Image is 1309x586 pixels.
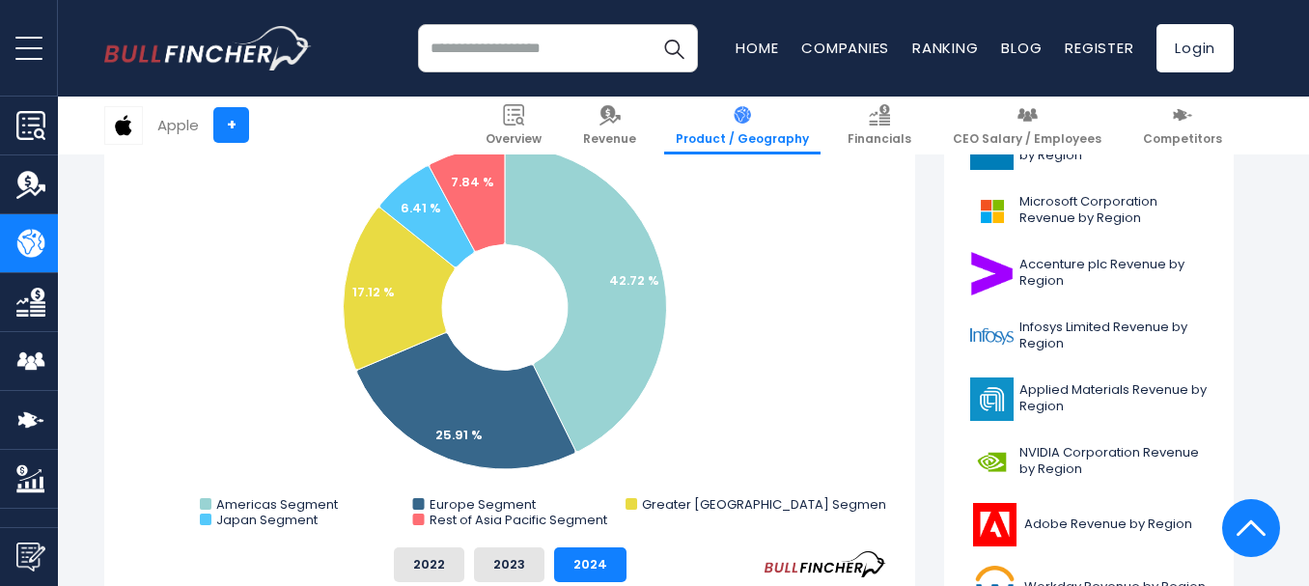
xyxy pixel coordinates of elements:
a: Home [736,38,778,58]
span: Adobe Revenue by Region [1024,516,1192,533]
a: Blog [1001,38,1042,58]
span: Microsoft Corporation Revenue by Region [1019,194,1208,227]
a: Accenture plc Revenue by Region [959,247,1219,300]
img: MSFT logo [970,189,1014,233]
span: NVIDIA Corporation Revenue by Region [1019,445,1208,478]
text: Rest of Asia Pacific Segment [430,511,607,529]
a: Register [1065,38,1133,58]
span: Accenture plc Revenue by Region [1019,257,1208,290]
a: Adobe Revenue by Region [959,498,1219,551]
a: Ranking [912,38,978,58]
a: Companies [801,38,889,58]
span: Financials [848,131,911,147]
text: 7.84 % [451,173,494,191]
text: 42.72 % [609,271,659,290]
a: Login [1156,24,1234,72]
text: 6.41 % [401,199,441,217]
img: bullfincher logo [104,26,312,70]
span: Competitors [1143,131,1222,147]
text: Japan Segment [216,511,318,529]
div: Apple [157,114,199,136]
text: Greater [GEOGRAPHIC_DATA] Segment [642,495,890,514]
a: Product / Geography [664,97,821,154]
span: CEO Salary / Employees [953,131,1101,147]
a: Revenue [571,97,648,154]
a: Infosys Limited Revenue by Region [959,310,1219,363]
a: CEO Salary / Employees [941,97,1113,154]
span: Infosys Limited Revenue by Region [1019,320,1208,352]
a: + [213,107,249,143]
a: Microsoft Corporation Revenue by Region [959,184,1219,237]
span: Applied Materials Revenue by Region [1019,382,1208,415]
text: Europe Segment [430,495,536,514]
a: Applied Materials Revenue by Region [959,373,1219,426]
img: AMAT logo [970,377,1014,421]
text: 17.12 % [352,283,395,301]
img: ADBE logo [970,503,1018,546]
a: Financials [836,97,923,154]
svg: Apple's Revenue Share by Region [133,98,886,532]
img: NVDA logo [970,440,1014,484]
button: 2022 [394,547,464,582]
a: NVIDIA Corporation Revenue by Region [959,435,1219,488]
img: AAPL logo [105,107,142,144]
span: Dell Technologies Revenue by Region [1019,131,1208,164]
img: INFY logo [970,315,1014,358]
span: Overview [486,131,542,147]
button: Search [650,24,698,72]
span: Product / Geography [676,131,809,147]
a: Go to homepage [104,26,312,70]
button: 2023 [474,547,544,582]
a: Competitors [1131,97,1234,154]
text: Americas Segment [216,495,338,514]
img: ACN logo [970,252,1014,295]
a: Overview [474,97,553,154]
span: Revenue [583,131,636,147]
text: 25.91 % [435,426,483,444]
button: 2024 [554,547,627,582]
